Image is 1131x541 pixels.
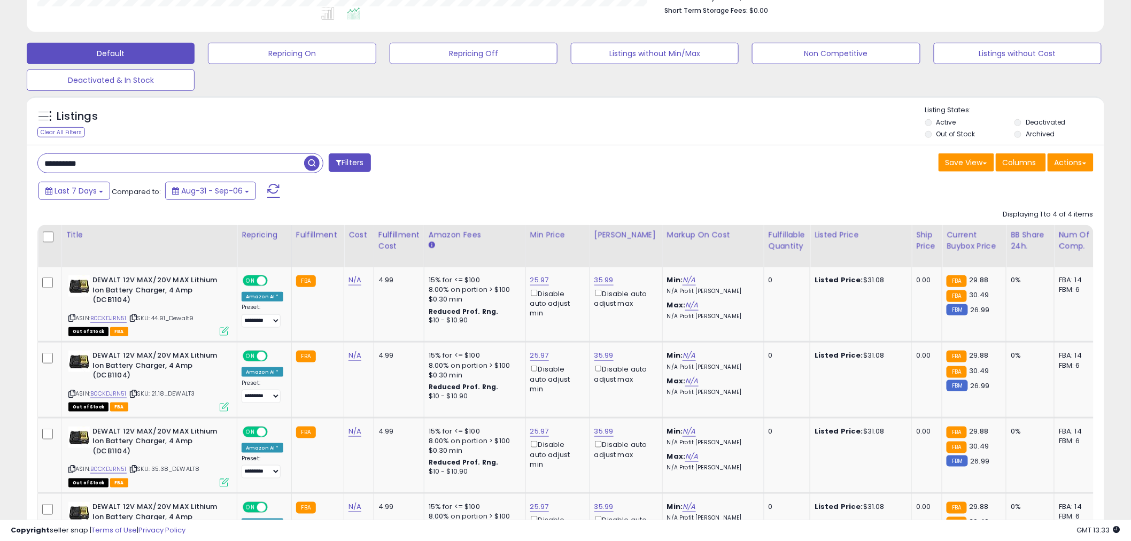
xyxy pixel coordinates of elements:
p: N/A Profit [PERSON_NAME] [667,313,756,320]
small: FBA [947,275,966,287]
span: Aug-31 - Sep-06 [181,186,243,196]
div: 4.99 [378,502,416,512]
small: FBA [947,366,966,378]
div: Cost [348,229,369,241]
div: $31.08 [815,275,903,285]
div: Disable auto adjust max [594,364,654,384]
p: N/A Profit [PERSON_NAME] [667,464,756,472]
a: 35.99 [594,426,614,437]
div: Disable auto adjust min [530,364,582,394]
span: 30.49 [970,366,989,376]
div: 15% for <= $100 [429,427,517,436]
div: FBM: 6 [1059,285,1094,295]
small: FBA [947,351,966,362]
th: The percentage added to the cost of goods (COGS) that forms the calculator for Min & Max prices. [662,225,764,267]
div: 8.00% on portion > $100 [429,361,517,370]
div: Disable auto adjust max [594,288,654,308]
div: Markup on Cost [667,229,760,241]
small: FBA [296,351,316,362]
b: Listed Price: [815,350,863,360]
label: Out of Stock [936,129,975,138]
button: Default [27,43,195,64]
div: $0.30 min [429,446,517,455]
div: 0 [769,427,802,436]
div: Fulfillment Cost [378,229,420,252]
button: Save View [939,153,994,172]
a: N/A [683,350,695,361]
div: FBA: 14 [1059,351,1094,360]
small: FBA [947,290,966,302]
div: 0.00 [916,351,934,360]
b: Max: [667,300,686,310]
div: Disable auto adjust min [530,288,582,318]
span: OFF [266,427,283,436]
span: ON [244,427,257,436]
div: Fulfillment [296,229,339,241]
a: Terms of Use [91,525,137,535]
span: ON [244,352,257,361]
b: Short Term Storage Fees: [664,6,748,15]
button: Repricing Off [390,43,557,64]
small: FBA [296,502,316,514]
span: All listings that are currently out of stock and unavailable for purchase on Amazon [68,327,109,336]
div: ASIN: [68,427,229,486]
div: Fulfillable Quantity [769,229,805,252]
small: FBM [947,380,967,391]
div: Amazon AI * [242,292,283,302]
span: FBA [110,403,128,412]
span: FBA [110,478,128,488]
small: FBA [947,502,966,514]
span: ON [244,276,257,285]
span: Last 7 Days [55,186,97,196]
a: 25.97 [530,426,549,437]
div: $10 - $10.90 [429,392,517,401]
div: Disable auto adjust max [594,439,654,460]
div: 8.00% on portion > $100 [429,436,517,446]
small: FBA [296,427,316,438]
span: OFF [266,352,283,361]
div: [PERSON_NAME] [594,229,658,241]
label: Active [936,118,956,127]
b: Min: [667,275,683,285]
b: DEWALT 12V MAX/20V MAX Lithium Ion Battery Charger, 4 Amp (DCB1104) [92,427,222,459]
span: 30.49 [970,441,989,451]
div: Current Buybox Price [947,229,1002,252]
b: Listed Price: [815,501,863,512]
p: Listing States: [925,105,1104,115]
div: 0% [1011,351,1046,360]
img: 410N2E-0hZL._SL40_.jpg [68,502,90,523]
a: N/A [683,426,695,437]
a: N/A [685,300,698,311]
img: 410N2E-0hZL._SL40_.jpg [68,275,90,297]
p: N/A Profit [PERSON_NAME] [667,288,756,295]
button: Non Competitive [752,43,920,64]
h5: Listings [57,109,98,124]
strong: Copyright [11,525,50,535]
a: 35.99 [594,350,614,361]
div: 0% [1011,502,1046,512]
span: | SKU: 44.91_Dewalt9 [128,314,193,322]
a: 25.97 [530,275,549,285]
b: Max: [667,376,686,386]
span: All listings that are currently out of stock and unavailable for purchase on Amazon [68,403,109,412]
small: FBA [296,275,316,287]
div: Amazon AI * [242,367,283,377]
div: 15% for <= $100 [429,275,517,285]
a: N/A [348,501,361,512]
div: 0% [1011,275,1046,285]
button: Listings without Cost [934,43,1102,64]
div: ASIN: [68,351,229,410]
button: Listings without Min/Max [571,43,739,64]
div: 8.00% on portion > $100 [429,285,517,295]
span: All listings that are currently out of stock and unavailable for purchase on Amazon [68,478,109,488]
label: Archived [1026,129,1055,138]
div: 0.00 [916,427,934,436]
div: 15% for <= $100 [429,351,517,360]
div: $0.30 min [429,370,517,380]
span: 29.88 [970,426,989,436]
span: OFF [266,276,283,285]
div: BB Share 24h. [1011,229,1050,252]
small: FBA [947,442,966,453]
b: Reduced Prof. Rng. [429,458,499,467]
a: Privacy Policy [138,525,185,535]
